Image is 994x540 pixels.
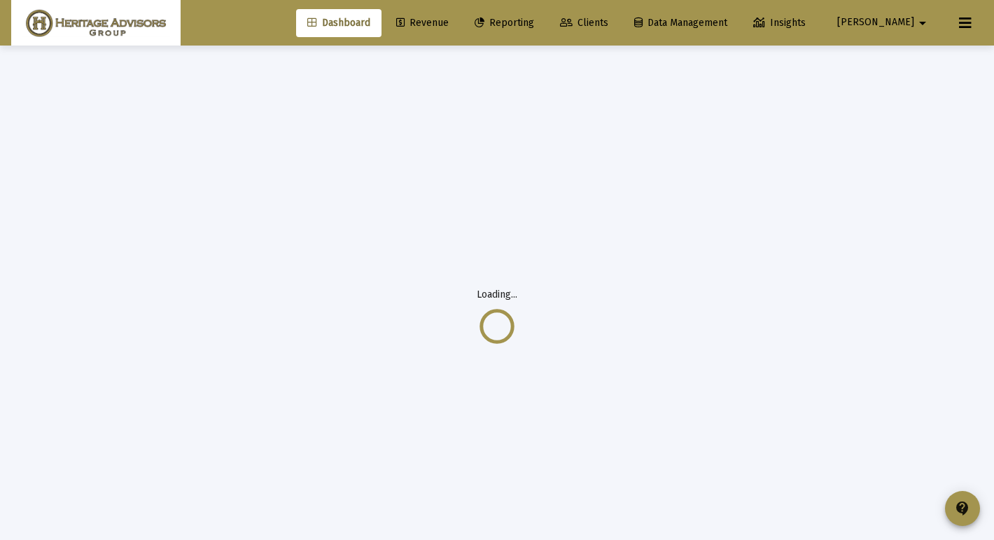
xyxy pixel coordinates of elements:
[475,17,534,29] span: Reporting
[296,9,381,37] a: Dashboard
[837,17,914,29] span: [PERSON_NAME]
[623,9,738,37] a: Data Management
[954,500,971,517] mat-icon: contact_support
[742,9,817,37] a: Insights
[549,9,619,37] a: Clients
[634,17,727,29] span: Data Management
[820,8,948,36] button: [PERSON_NAME]
[396,17,449,29] span: Revenue
[753,17,806,29] span: Insights
[307,17,370,29] span: Dashboard
[560,17,608,29] span: Clients
[463,9,545,37] a: Reporting
[22,9,170,37] img: Dashboard
[914,9,931,37] mat-icon: arrow_drop_down
[385,9,460,37] a: Revenue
